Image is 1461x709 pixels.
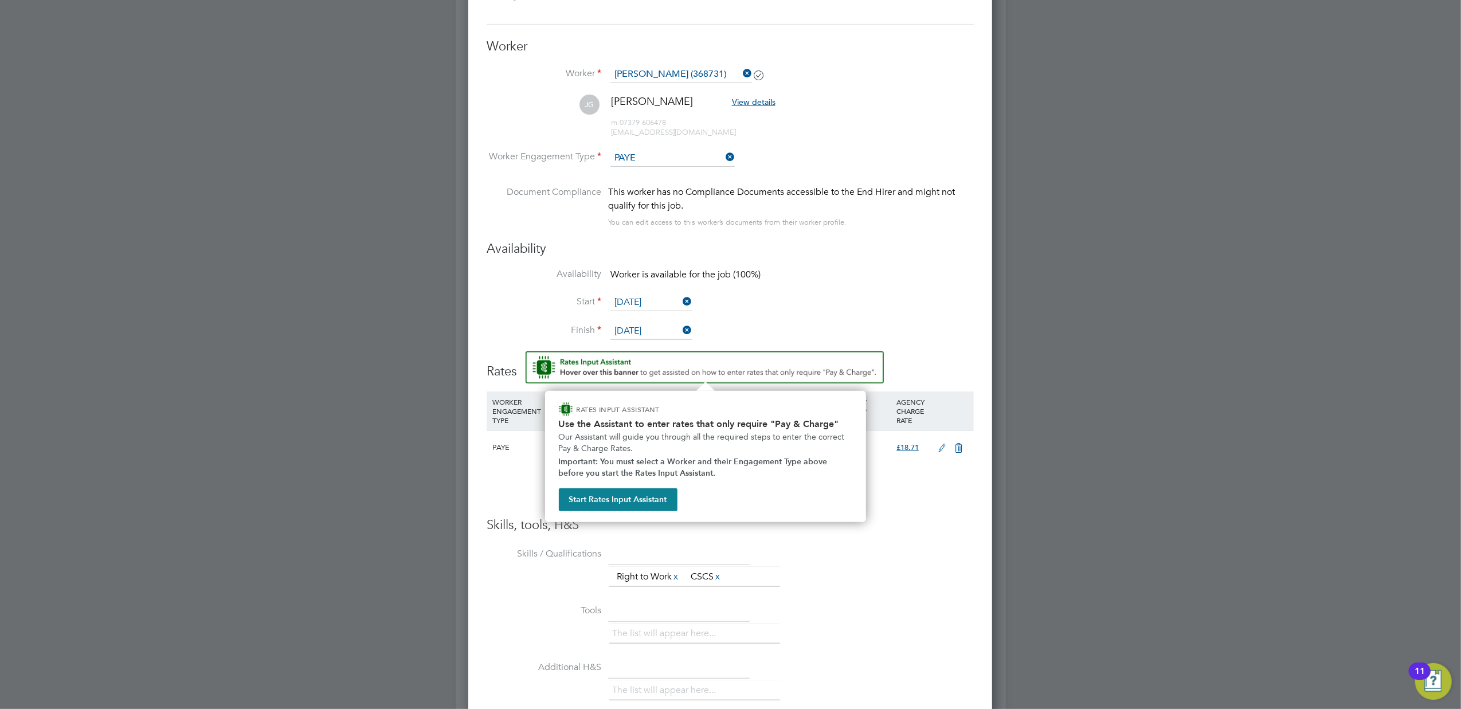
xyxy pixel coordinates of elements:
[487,605,601,617] label: Tools
[487,38,974,55] h3: Worker
[487,548,601,560] label: Skills / Qualifications
[611,127,736,137] span: [EMAIL_ADDRESS][DOMAIN_NAME]
[487,296,601,308] label: Start
[612,683,720,698] li: The list will appear here...
[610,66,752,83] input: Search for...
[611,95,693,108] span: [PERSON_NAME]
[686,569,726,585] li: CSCS
[579,95,600,115] span: JG
[487,351,974,380] h3: Rates
[526,351,884,383] button: Rate Assistant
[487,661,601,673] label: Additional H&S
[611,117,620,127] span: m:
[487,241,974,257] h3: Availability
[487,68,601,80] label: Worker
[559,488,677,511] button: Start Rates Input Assistant
[672,569,680,584] a: x
[714,569,722,584] a: x
[610,269,761,280] span: Worker is available for the job (100%)
[611,117,666,127] span: 07379 606478
[610,150,735,167] input: Select one
[559,432,852,454] p: Our Assistant will guide you through all the required steps to enter the correct Pay & Charge Rates.
[732,97,775,107] span: View details
[896,442,919,452] span: £18.71
[487,268,601,280] label: Availability
[559,402,573,416] img: ENGAGE Assistant Icon
[487,185,601,227] label: Document Compliance
[487,517,974,534] h3: Skills, tools, H&S
[559,457,830,478] strong: Important: You must select a Worker and their Engagement Type above before you start the Rates In...
[610,294,692,311] input: Select one
[1415,671,1425,686] div: 11
[1415,663,1452,700] button: Open Resource Center, 11 new notifications
[577,405,720,414] p: RATES INPUT ASSISTANT
[489,391,547,430] div: WORKER ENGAGEMENT TYPE
[489,431,547,464] div: PAYE
[608,185,974,213] div: This worker has no Compliance Documents accessible to the End Hirer and might not qualify for thi...
[612,569,684,585] li: Right to Work
[894,391,932,430] div: AGENCY CHARGE RATE
[487,151,601,163] label: Worker Engagement Type
[545,391,866,522] div: How to input Rates that only require Pay & Charge
[608,216,847,229] div: You can edit access to this worker’s documents from their worker profile.
[487,324,601,336] label: Finish
[612,626,720,641] li: The list will appear here...
[559,418,852,429] h2: Use the Assistant to enter rates that only require "Pay & Charge"
[610,323,692,340] input: Select one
